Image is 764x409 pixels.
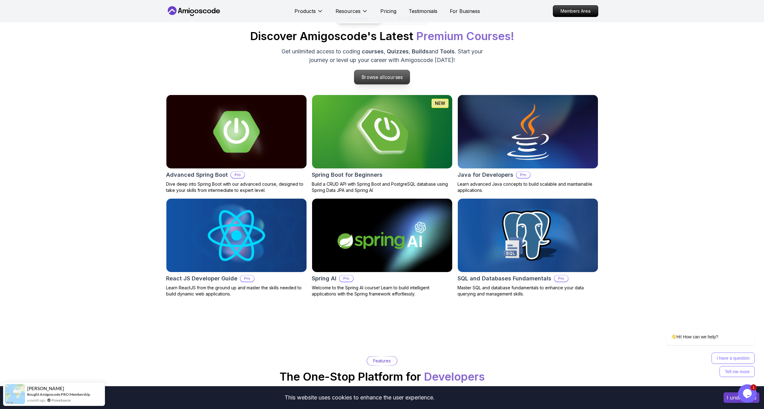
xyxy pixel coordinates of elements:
[738,384,758,403] iframe: chat widget
[354,70,410,85] a: Browse allcourses
[412,48,429,55] span: Builds
[647,273,758,381] iframe: chat widget
[312,171,382,179] h2: Spring Boot for Beginners
[554,275,568,282] p: Pro
[40,392,90,397] a: Amigoscode PRO Membership
[409,7,437,15] a: Testimonials
[435,100,445,106] p: NEW
[457,274,551,283] h2: SQL and Databases Fundamentals
[5,384,25,404] img: provesource social proof notification image
[166,181,307,193] p: Dive deep into Spring Boot with our advanced course, designed to take your skills from intermedia...
[724,392,759,403] button: Accept cookies
[166,95,307,193] a: Advanced Spring Boot cardAdvanced Spring BootProDive deep into Spring Boot with our advanced cour...
[458,199,598,272] img: SQL and Databases Fundamentals card
[424,370,485,383] span: Developers
[362,48,384,55] span: courses
[440,48,455,55] span: Tools
[27,386,64,391] span: [PERSON_NAME]
[385,74,403,80] span: courses
[457,171,513,179] h2: Java for Developers
[280,370,485,383] h2: The One-Stop Platform for
[312,95,453,193] a: Spring Boot for Beginners cardNEWSpring Boot for BeginnersBuild a CRUD API with Spring Boot and P...
[166,171,228,179] h2: Advanced Spring Boot
[231,172,244,178] p: Pro
[416,29,514,43] span: Premium Courses!
[553,6,598,17] p: Members Area
[387,48,409,55] span: Quizzes
[312,181,453,193] p: Build a CRUD API with Spring Boot and PostgreSQL database using Spring Data JPA and Spring AI
[294,7,323,20] button: Products
[380,7,396,15] a: Pricing
[457,181,598,193] p: Learn advanced Java concepts to build scalable and maintainable applications.
[166,199,307,272] img: React JS Developer Guide card
[553,5,598,17] a: Members Area
[166,198,307,297] a: React JS Developer Guide cardReact JS Developer GuideProLearn ReactJS from the ground up and mast...
[312,274,336,283] h2: Spring AI
[294,7,316,15] p: Products
[457,95,598,193] a: Java for Developers cardJava for DevelopersProLearn advanced Java concepts to build scalable and ...
[52,398,71,403] a: ProveSource
[250,30,514,42] h2: Discover Amigoscode's Latest
[312,198,453,297] a: Spring AI cardSpring AIProWelcome to the Spring AI course! Learn to build intelligent application...
[166,285,307,297] p: Learn ReactJS from the ground up and master the skills needed to build dynamic web applications.
[312,285,453,297] p: Welcome to the Spring AI course! Learn to build intelligent applications with the Spring framewor...
[354,70,410,84] p: Browse all
[240,275,254,282] p: Pro
[278,47,486,64] p: Get unlimited access to coding , , and . Start your journey or level up your career with Amigosco...
[166,274,237,283] h2: React JS Developer Guide
[458,95,598,168] img: Java for Developers card
[516,172,530,178] p: Pro
[340,275,353,282] p: Pro
[373,358,391,364] p: Features
[5,391,714,404] div: This website uses cookies to enhance the user experience.
[166,95,307,168] img: Advanced Spring Boot card
[336,7,361,15] p: Resources
[27,392,39,397] span: Bought
[457,285,598,297] p: Master SQL and database fundamentals to enhance your data querying and management skills.
[336,7,368,20] button: Resources
[450,7,480,15] a: For Business
[312,199,452,272] img: Spring AI card
[457,198,598,297] a: SQL and Databases Fundamentals cardSQL and Databases FundamentalsProMaster SQL and database funda...
[27,398,45,403] span: a month ago
[312,95,452,168] img: Spring Boot for Beginners card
